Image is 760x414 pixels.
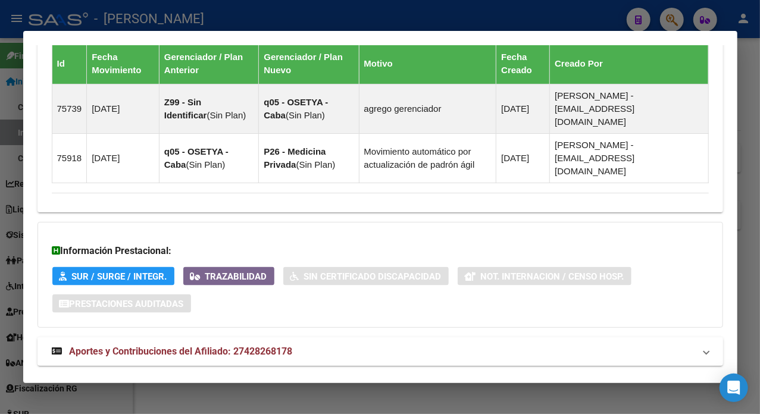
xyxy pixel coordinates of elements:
span: Sin Plan [299,159,333,170]
span: Prestaciones Auditadas [70,299,184,309]
button: Sin Certificado Discapacidad [283,267,449,286]
button: Prestaciones Auditadas [52,294,191,313]
span: Sin Plan [210,110,243,120]
td: 75739 [52,84,87,133]
td: [DATE] [87,133,159,183]
th: Fecha Creado [496,43,550,84]
td: agrego gerenciador [359,84,496,133]
span: Aportes y Contribuciones del Afiliado: 27428268178 [70,346,293,357]
div: Open Intercom Messenger [720,374,748,402]
strong: Z99 - Sin Identificar [164,97,207,120]
td: [DATE] [87,84,159,133]
td: ( ) [259,133,359,183]
span: Trazabilidad [205,271,267,282]
td: [PERSON_NAME] - [EMAIL_ADDRESS][DOMAIN_NAME] [550,84,708,133]
td: ( ) [159,84,259,133]
td: ( ) [159,133,259,183]
span: Sin Plan [289,110,322,120]
th: Gerenciador / Plan Nuevo [259,43,359,84]
span: Sin Certificado Discapacidad [304,271,442,282]
button: Not. Internacion / Censo Hosp. [458,267,631,286]
td: [DATE] [496,133,550,183]
th: Creado Por [550,43,708,84]
td: Movimiento automático por actualización de padrón ágil [359,133,496,183]
span: Not. Internacion / Censo Hosp. [481,271,624,282]
th: Id [52,43,87,84]
strong: q05 - OSETYA - Caba [164,146,229,170]
span: Sin Plan [189,159,223,170]
th: Fecha Movimiento [87,43,159,84]
h3: Información Prestacional: [52,244,708,258]
td: 75918 [52,133,87,183]
td: ( ) [259,84,359,133]
th: Gerenciador / Plan Anterior [159,43,259,84]
mat-expansion-panel-header: Aportes y Contribuciones del Afiliado: 27428268178 [37,337,723,366]
span: SUR / SURGE / INTEGR. [72,271,167,282]
strong: q05 - OSETYA - Caba [264,97,328,120]
th: Motivo [359,43,496,84]
td: [PERSON_NAME] - [EMAIL_ADDRESS][DOMAIN_NAME] [550,133,708,183]
td: [DATE] [496,84,550,133]
strong: P26 - Medicina Privada [264,146,326,170]
button: SUR / SURGE / INTEGR. [52,267,174,286]
button: Trazabilidad [183,267,274,286]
